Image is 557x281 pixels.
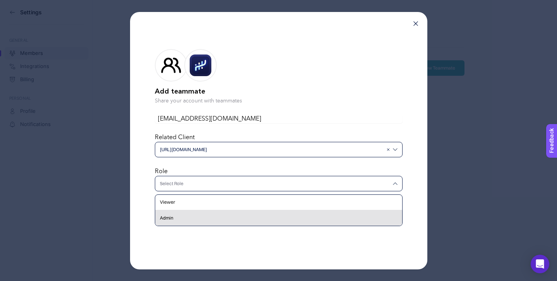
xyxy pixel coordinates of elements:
p: Share your account with teammates [155,97,403,105]
input: Select Role [160,181,390,187]
span: Admin [160,215,173,221]
label: Related Client [155,134,195,140]
label: Role [155,168,168,174]
img: svg%3e [393,147,398,152]
span: Viewer [160,199,175,205]
span: Feedback [5,2,29,9]
img: svg%3e [393,181,398,186]
input: Write your teammate’s email [155,114,403,123]
h2: Add teammate [155,86,403,97]
span: [URL][DOMAIN_NAME] [160,146,383,153]
div: Open Intercom Messenger [531,255,549,273]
